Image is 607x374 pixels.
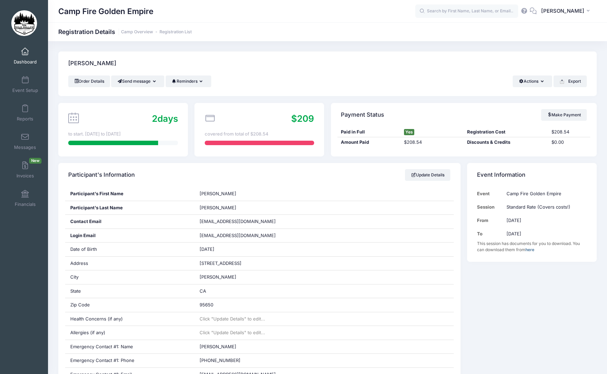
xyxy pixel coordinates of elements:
[205,131,314,138] div: covered from total of $208.54
[525,247,534,252] a: here
[537,3,597,19] button: [PERSON_NAME]
[200,330,265,335] span: Click "Update Details" to edit...
[200,316,265,322] span: Click "Update Details" to edit...
[200,246,214,252] span: [DATE]
[200,288,206,294] span: CA
[16,173,34,179] span: Invoices
[9,129,41,153] a: Messages
[12,87,38,93] span: Event Setup
[200,205,236,210] span: [PERSON_NAME]
[200,260,241,266] span: [STREET_ADDRESS]
[548,129,590,136] div: $208.54
[291,113,314,124] span: $209
[68,75,110,87] a: Order Details
[464,139,548,146] div: Discounts & Credits
[166,75,211,87] button: Reminders
[477,241,586,253] div: This session has documents for you to download. You can download them from
[58,3,153,19] h1: Camp Fire Golden Empire
[14,144,36,150] span: Messages
[503,214,587,227] td: [DATE]
[152,112,178,125] div: days
[477,227,503,241] td: To
[9,72,41,96] a: Event Setup
[159,30,192,35] a: Registration List
[68,54,116,73] h4: [PERSON_NAME]
[401,139,464,146] div: $208.54
[477,165,525,185] h4: Event Information
[200,358,240,363] span: [PHONE_NUMBER]
[337,139,401,146] div: Amount Paid
[503,187,587,200] td: Camp Fire Golden Empire
[554,75,587,87] button: Export
[464,129,548,136] div: Registration Cost
[200,274,236,280] span: [PERSON_NAME]
[15,201,36,207] span: Financials
[477,187,503,200] td: Event
[65,243,195,256] div: Date of Birth
[405,169,451,181] a: Update Details
[65,340,195,354] div: Emergency Contact #1: Name
[58,28,192,35] h1: Registration Details
[65,187,195,201] div: Participant's First Name
[65,326,195,340] div: Allergies (if any)
[548,139,590,146] div: $0.00
[404,129,414,135] span: Yes
[341,105,384,125] h4: Payment Status
[513,75,552,87] button: Actions
[477,214,503,227] td: From
[200,191,236,196] span: [PERSON_NAME]
[65,201,195,215] div: Participant's Last Name
[9,101,41,125] a: Reports
[65,270,195,284] div: City
[65,298,195,312] div: Zip Code
[14,59,37,65] span: Dashboard
[65,229,195,243] div: Login Email
[11,10,37,36] img: Camp Fire Golden Empire
[9,186,41,210] a: Financials
[200,344,236,349] span: [PERSON_NAME]
[200,302,213,307] span: 95650
[29,158,41,164] span: New
[200,232,285,239] span: [EMAIL_ADDRESS][DOMAIN_NAME]
[477,200,503,214] td: Session
[9,44,41,68] a: Dashboard
[415,4,518,18] input: Search by First Name, Last Name, or Email...
[65,257,195,270] div: Address
[68,131,178,138] div: to start. [DATE] to [DATE]
[65,215,195,229] div: Contact Email
[68,165,135,185] h4: Participant's Information
[337,129,401,136] div: Paid in Full
[541,109,587,121] a: Make Payment
[17,116,33,122] span: Reports
[541,7,584,15] span: [PERSON_NAME]
[503,227,587,241] td: [DATE]
[152,113,157,124] span: 2
[111,75,164,87] button: Send message
[503,200,587,214] td: Standard Rate (Covers costs!)
[65,354,195,367] div: Emergency Contact #1: Phone
[65,284,195,298] div: State
[65,312,195,326] div: Health Concerns (if any)
[121,30,153,35] a: Camp Overview
[9,158,41,182] a: InvoicesNew
[200,219,276,224] span: [EMAIL_ADDRESS][DOMAIN_NAME]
